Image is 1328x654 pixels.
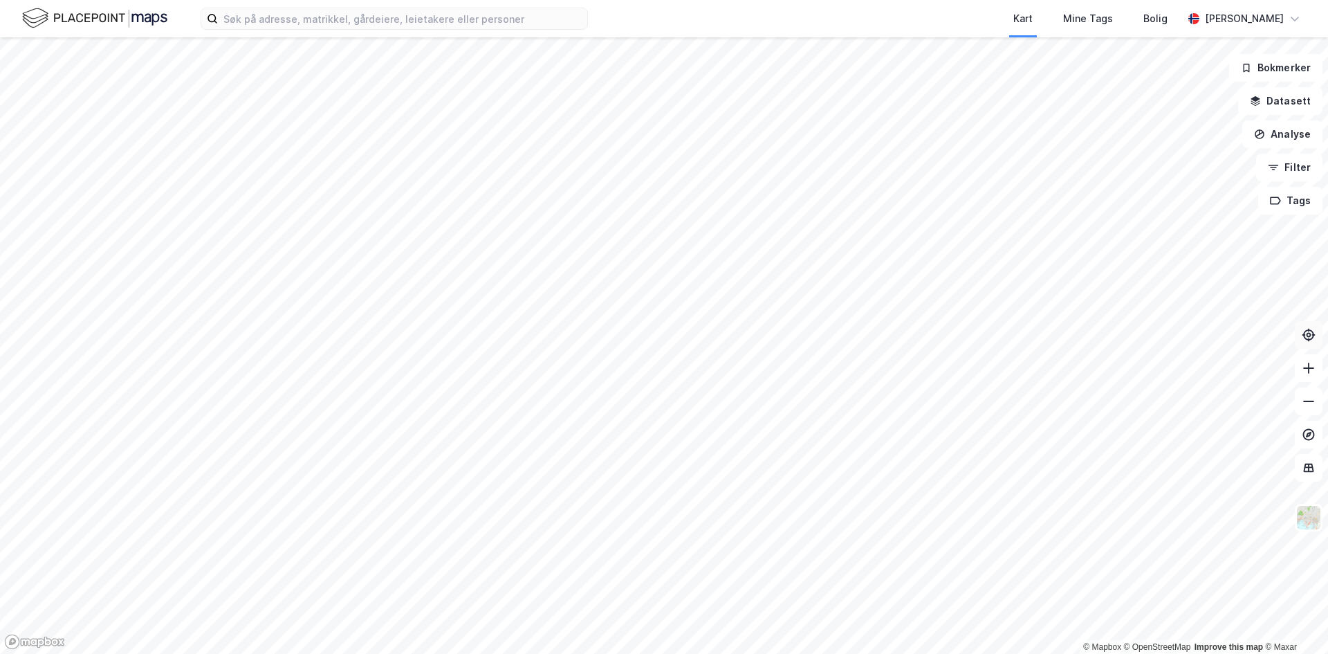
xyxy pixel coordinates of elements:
[1143,10,1168,27] div: Bolig
[1195,642,1263,652] a: Improve this map
[1259,588,1328,654] iframe: Chat Widget
[1063,10,1113,27] div: Mine Tags
[1259,588,1328,654] div: Kontrollprogram for chat
[1256,154,1322,181] button: Filter
[22,6,167,30] img: logo.f888ab2527a4732fd821a326f86c7f29.svg
[218,8,587,29] input: Søk på adresse, matrikkel, gårdeiere, leietakere eller personer
[1238,87,1322,115] button: Datasett
[1013,10,1033,27] div: Kart
[1083,642,1121,652] a: Mapbox
[1295,505,1322,531] img: Z
[1242,120,1322,148] button: Analyse
[1124,642,1191,652] a: OpenStreetMap
[1229,54,1322,82] button: Bokmerker
[1205,10,1284,27] div: [PERSON_NAME]
[1258,187,1322,215] button: Tags
[4,634,65,650] a: Mapbox homepage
